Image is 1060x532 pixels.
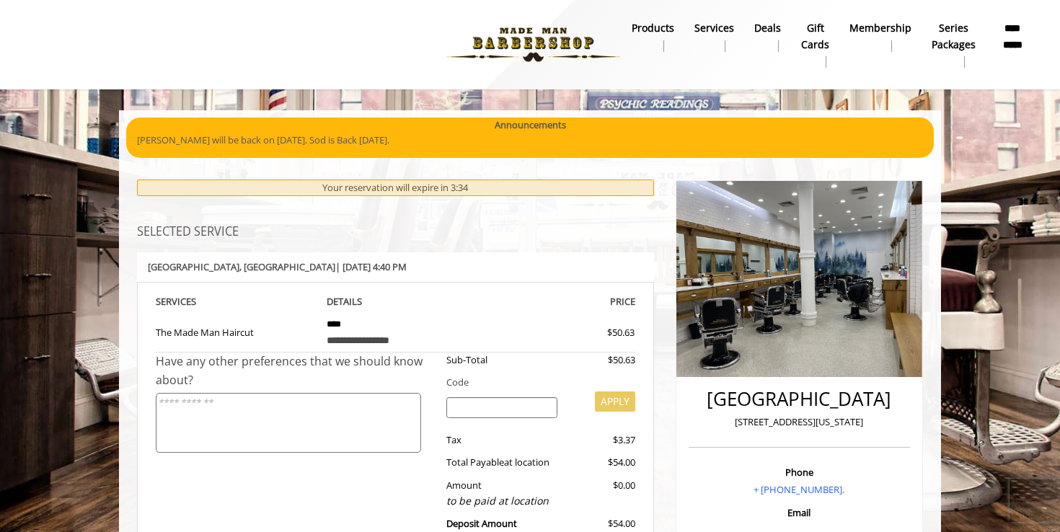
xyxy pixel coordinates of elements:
a: ServicesServices [684,18,744,56]
img: Made Man Barbershop logo [434,5,632,84]
span: , [GEOGRAPHIC_DATA] [239,260,335,273]
div: Total Payable [436,455,569,470]
th: SERVICE [156,293,316,310]
th: PRICE [475,293,635,310]
div: $3.37 [568,433,635,448]
td: The Made Man Haircut [156,310,316,353]
b: Announcements [495,118,566,133]
b: Membership [849,20,911,36]
div: Sub-Total [436,353,569,368]
p: [PERSON_NAME] will be back on [DATE]. Sod is Back [DATE]. [137,133,923,148]
div: $50.63 [568,353,635,368]
p: [STREET_ADDRESS][US_STATE] [692,414,906,430]
div: Code [436,375,635,390]
div: Have any other preferences that we should know about? [156,353,436,389]
button: APPLY [595,391,635,412]
span: S [191,295,196,308]
th: DETAILS [316,293,476,310]
a: MembershipMembership [839,18,922,56]
a: Productsproducts [622,18,684,56]
div: Your reservation will expire in 3:34 [137,179,654,196]
h2: [GEOGRAPHIC_DATA] [692,389,906,409]
div: Amount [436,478,569,509]
b: products [632,20,674,36]
a: DealsDeals [744,18,791,56]
a: + [PHONE_NUMBER]. [754,483,844,496]
b: gift cards [801,20,829,53]
h3: Phone [692,467,906,477]
div: to be paid at location [446,493,558,509]
a: Gift cardsgift cards [791,18,839,71]
div: $0.00 [568,478,635,509]
a: Series packagesSeries packages [922,18,986,71]
b: Deals [754,20,781,36]
b: Services [694,20,734,36]
div: $54.00 [568,455,635,470]
h3: SELECTED SERVICE [137,226,654,239]
span: at location [504,456,549,469]
b: [GEOGRAPHIC_DATA] | [DATE] 4:40 PM [148,260,407,273]
div: Tax [436,433,569,448]
b: Series packages [932,20,976,53]
h3: Email [692,507,906,518]
div: $50.63 [555,325,635,340]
